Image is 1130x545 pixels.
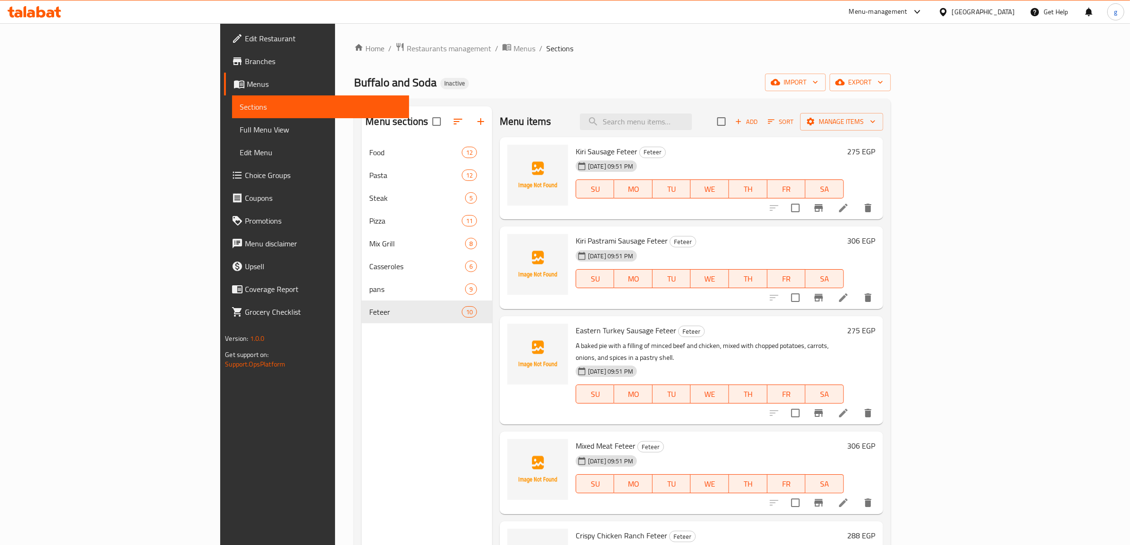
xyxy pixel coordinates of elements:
span: 9 [466,285,476,294]
span: export [837,76,883,88]
button: WE [691,385,729,404]
span: 11 [462,216,476,226]
button: WE [691,269,729,288]
button: SA [805,179,844,198]
span: [DATE] 09:51 PM [584,162,637,171]
span: Select to update [785,493,805,513]
button: Add [731,114,762,129]
h6: 288 EGP [848,529,876,542]
span: Menus [514,43,535,54]
span: WE [694,477,725,491]
div: Mix Grill8 [362,232,492,255]
span: TH [733,182,764,196]
div: items [462,169,477,181]
span: SU [580,182,610,196]
button: SA [805,385,844,404]
a: Support.OpsPlatform [225,358,285,370]
a: Edit menu item [838,202,849,214]
span: Upsell [245,261,402,272]
h6: 275 EGP [848,324,876,337]
button: Manage items [800,113,883,131]
span: MO [618,272,649,286]
img: Kiri Sausage Feteer [507,145,568,206]
span: WE [694,182,725,196]
div: items [465,238,477,249]
button: export [830,74,891,91]
span: Add item [731,114,762,129]
span: FR [771,272,802,286]
button: delete [857,402,879,424]
h6: 275 EGP [848,145,876,158]
div: items [462,306,477,318]
div: items [462,147,477,158]
button: delete [857,197,879,219]
h6: 306 EGP [848,234,876,247]
button: TU [653,269,691,288]
span: Crispy Chicken Ranch Feteer [576,528,667,543]
span: 12 [462,171,476,180]
a: Branches [224,50,409,73]
div: items [465,283,477,295]
button: TH [729,474,767,493]
span: Choice Groups [245,169,402,181]
a: Edit Menu [232,141,409,164]
li: / [495,43,498,54]
span: 6 [466,262,476,271]
span: Feteer [670,236,696,247]
span: 12 [462,148,476,157]
h6: 306 EGP [848,439,876,452]
div: Pasta12 [362,164,492,187]
nav: breadcrumb [354,42,890,55]
span: g [1114,7,1117,17]
div: Food12 [362,141,492,164]
span: Feteer [369,306,461,318]
div: Feteer [637,441,664,452]
span: 1.0.0 [250,332,265,345]
button: FR [767,179,806,198]
button: SU [576,179,614,198]
span: Select to update [785,198,805,218]
span: Full Menu View [240,124,402,135]
span: Version: [225,332,248,345]
span: Feteer [640,147,665,158]
button: SU [576,474,614,493]
button: TU [653,474,691,493]
span: Pizza [369,215,461,226]
button: TH [729,269,767,288]
button: SA [805,474,844,493]
button: Branch-specific-item [807,197,830,219]
button: MO [614,385,653,404]
span: Eastern Turkey Sausage Feteer [576,323,676,338]
span: Pasta [369,169,461,181]
span: Sort items [762,114,800,129]
span: pans [369,283,465,295]
span: MO [618,387,649,401]
a: Menus [502,42,535,55]
h2: Menu items [500,114,551,129]
span: Manage items [808,116,876,128]
button: MO [614,474,653,493]
span: Coupons [245,192,402,204]
span: Kiri Pastrami Sausage Feteer [576,234,668,248]
span: TU [656,387,687,401]
span: 8 [466,239,476,248]
button: SU [576,385,614,404]
button: Add section [469,110,492,133]
a: Edit Restaurant [224,27,409,50]
span: Select to update [785,403,805,423]
span: Kiri Sausage Feteer [576,144,637,159]
span: MO [618,182,649,196]
span: FR [771,387,802,401]
span: MO [618,477,649,491]
span: TH [733,477,764,491]
span: Menus [247,78,402,90]
span: Sort sections [447,110,469,133]
a: Sections [232,95,409,118]
a: Edit menu item [838,407,849,419]
input: search [580,113,692,130]
span: Menu disclaimer [245,238,402,249]
button: MO [614,269,653,288]
button: FR [767,269,806,288]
